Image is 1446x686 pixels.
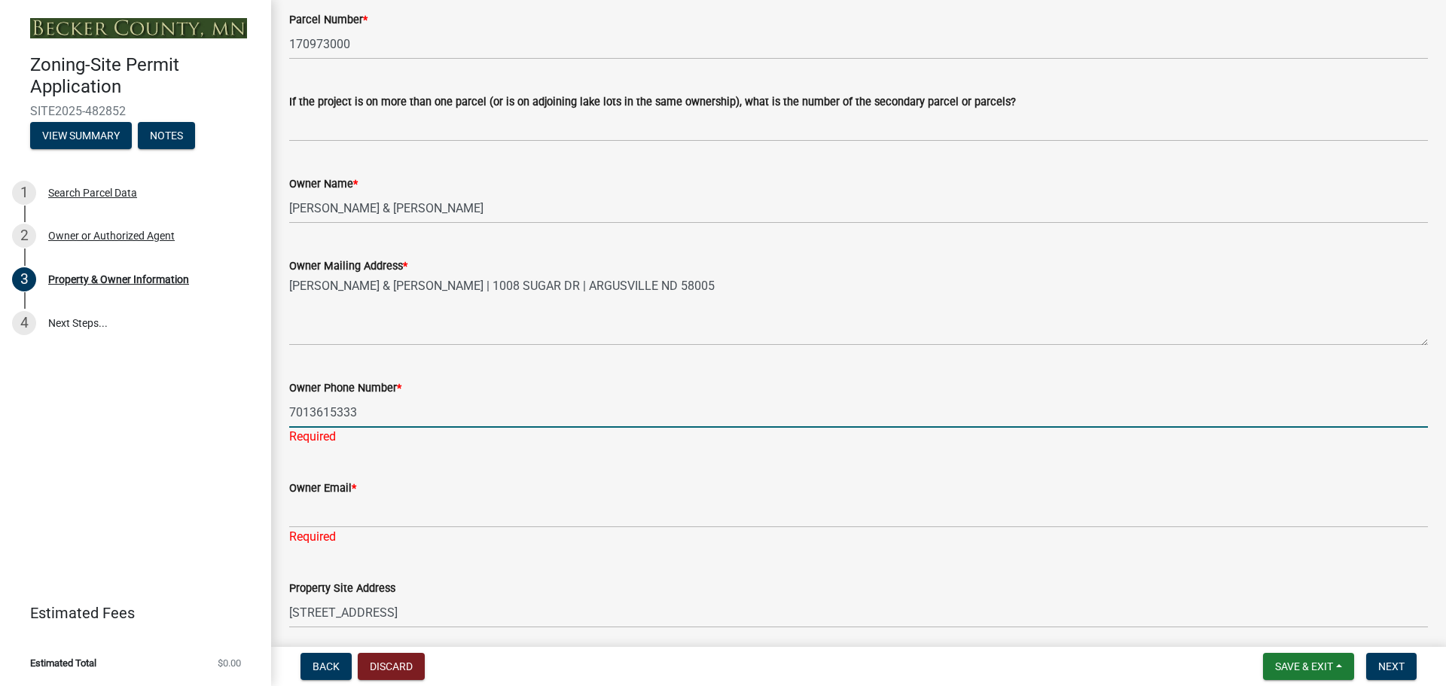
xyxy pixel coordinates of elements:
wm-modal-confirm: Summary [30,130,132,142]
wm-modal-confirm: Notes [138,130,195,142]
div: 1 [12,181,36,205]
span: Save & Exit [1275,660,1333,672]
button: Save & Exit [1263,653,1354,680]
div: 4 [12,311,36,335]
div: 2 [12,224,36,248]
div: Property & Owner Information [48,274,189,285]
span: Next [1378,660,1405,672]
label: Owner Phone Number [289,383,401,394]
div: Required [289,428,1428,446]
button: View Summary [30,122,132,149]
label: If the project is on more than one parcel (or is on adjoining lake lots in the same ownership), w... [289,97,1016,108]
label: Owner Name [289,179,358,190]
span: SITE2025-482852 [30,104,241,118]
div: 3 [12,267,36,291]
label: Owner Email [289,483,356,494]
label: Owner Mailing Address [289,261,407,272]
button: Discard [358,653,425,680]
img: Becker County, Minnesota [30,18,247,38]
button: Notes [138,122,195,149]
div: Owner or Authorized Agent [48,230,175,241]
button: Next [1366,653,1417,680]
span: Back [313,660,340,672]
div: Search Parcel Data [48,188,137,198]
label: Parcel Number [289,15,368,26]
label: Property Site Address [289,584,395,594]
div: Required [289,528,1428,546]
span: $0.00 [218,658,241,668]
button: Back [300,653,352,680]
a: Estimated Fees [12,598,247,628]
h4: Zoning-Site Permit Application [30,54,259,98]
span: Estimated Total [30,658,96,668]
